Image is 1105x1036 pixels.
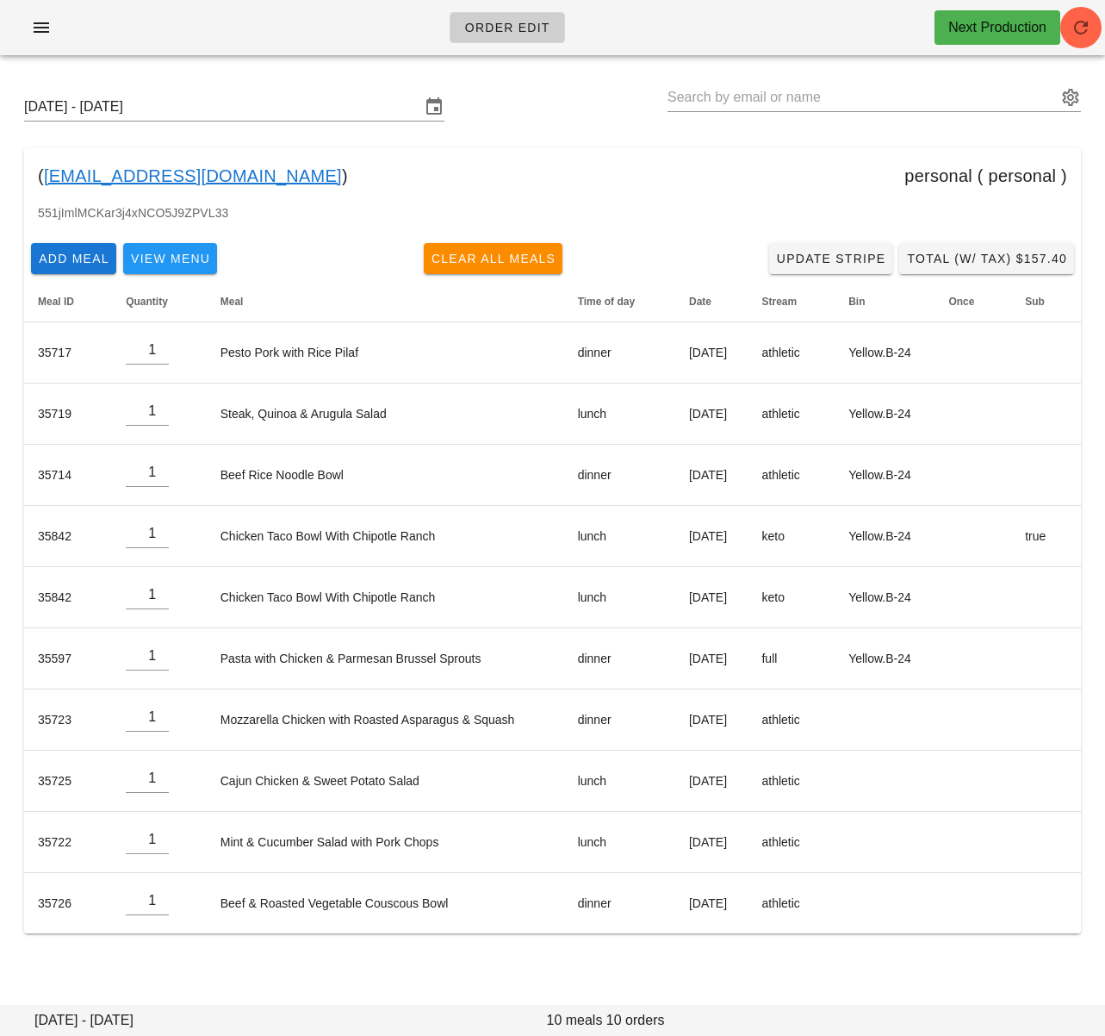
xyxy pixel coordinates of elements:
[675,567,748,628] td: [DATE]
[564,690,675,751] td: dinner
[934,281,1011,322] th: Once: Not sorted. Activate to sort ascending.
[675,628,748,690] td: [DATE]
[748,628,835,690] td: full
[904,162,1067,190] div: personal ( personal )
[906,252,1067,265] span: Total (w/ Tax) $157.40
[689,296,711,308] span: Date
[38,296,74,308] span: Meal ID
[112,281,207,322] th: Quantity: Not sorted. Activate to sort ascending.
[450,12,565,43] a: Order Edit
[835,281,934,322] th: Bin: Not sorted. Activate to sort ascending.
[24,628,112,690] td: 35597
[748,812,835,873] td: athletic
[675,506,748,567] td: [DATE]
[1060,87,1081,108] button: appended action
[207,873,564,933] td: Beef & Roasted Vegetable Couscous Bowl
[207,384,564,445] td: Steak, Quinoa & Arugula Salad
[675,322,748,384] td: [DATE]
[24,873,112,933] td: 35726
[748,567,835,628] td: keto
[748,281,835,322] th: Stream: Not sorted. Activate to sort ascending.
[564,628,675,690] td: dinner
[748,690,835,751] td: athletic
[667,84,1057,111] input: Search by email or name
[24,812,112,873] td: 35722
[24,567,112,628] td: 35842
[769,243,893,274] a: Update Stripe
[207,567,564,628] td: Chicken Taco Bowl With Chipotle Ranch
[564,384,675,445] td: lunch
[207,281,564,322] th: Meal: Not sorted. Activate to sort ascending.
[1011,506,1081,567] td: true
[1025,296,1045,308] span: Sub
[748,506,835,567] td: keto
[24,384,112,445] td: 35719
[24,148,1081,203] div: ( )
[899,243,1074,274] button: Total (w/ Tax) $157.40
[675,690,748,751] td: [DATE]
[564,873,675,933] td: dinner
[207,812,564,873] td: Mint & Cucumber Salad with Pork Chops
[776,252,886,265] span: Update Stripe
[126,296,168,308] span: Quantity
[564,567,675,628] td: lunch
[564,445,675,506] td: dinner
[675,873,748,933] td: [DATE]
[675,751,748,812] td: [DATE]
[1011,281,1081,322] th: Sub: Not sorted. Activate to sort ascending.
[835,322,934,384] td: Yellow.B-24
[24,751,112,812] td: 35725
[220,296,244,308] span: Meal
[748,873,835,933] td: athletic
[835,506,934,567] td: Yellow.B-24
[835,567,934,628] td: Yellow.B-24
[948,296,974,308] span: Once
[424,243,563,274] button: Clear All Meals
[564,506,675,567] td: lunch
[835,445,934,506] td: Yellow.B-24
[748,751,835,812] td: athletic
[207,628,564,690] td: Pasta with Chicken & Parmesan Brussel Sprouts
[675,281,748,322] th: Date: Not sorted. Activate to sort ascending.
[123,243,217,274] button: View Menu
[675,445,748,506] td: [DATE]
[207,506,564,567] td: Chicken Taco Bowl With Chipotle Ranch
[431,252,556,265] span: Clear All Meals
[748,384,835,445] td: athletic
[24,690,112,751] td: 35723
[24,506,112,567] td: 35842
[464,21,550,34] span: Order Edit
[44,162,342,190] a: [EMAIL_ADDRESS][DOMAIN_NAME]
[24,281,112,322] th: Meal ID: Not sorted. Activate to sort ascending.
[564,812,675,873] td: lunch
[24,322,112,384] td: 35717
[761,296,797,308] span: Stream
[31,243,116,274] button: Add Meal
[835,384,934,445] td: Yellow.B-24
[578,296,635,308] span: Time of day
[948,17,1046,38] div: Next Production
[207,322,564,384] td: Pesto Pork with Rice Pilaf
[675,384,748,445] td: [DATE]
[748,322,835,384] td: athletic
[835,628,934,690] td: Yellow.B-24
[24,203,1081,236] div: 551jImlMCKar3j4xNCO5J9ZPVL33
[748,445,835,506] td: athletic
[564,751,675,812] td: lunch
[207,690,564,751] td: Mozzarella Chicken with Roasted Asparagus & Squash
[675,812,748,873] td: [DATE]
[564,322,675,384] td: dinner
[38,252,109,265] span: Add Meal
[207,751,564,812] td: Cajun Chicken & Sweet Potato Salad
[207,445,564,506] td: Beef Rice Noodle Bowl
[24,445,112,506] td: 35714
[564,281,675,322] th: Time of day: Not sorted. Activate to sort ascending.
[848,296,865,308] span: Bin
[130,252,210,265] span: View Menu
